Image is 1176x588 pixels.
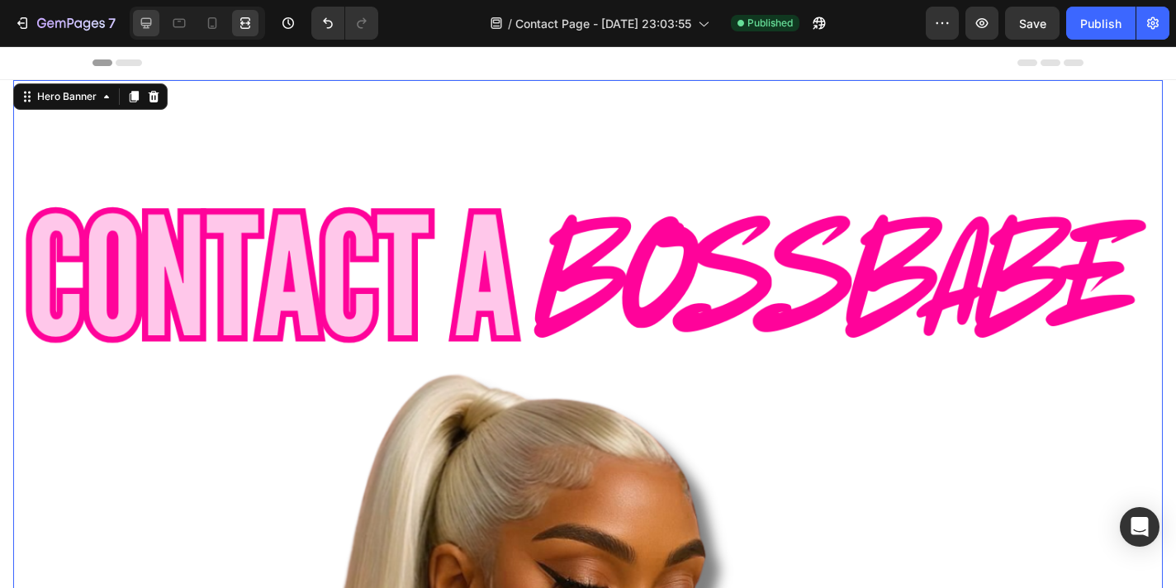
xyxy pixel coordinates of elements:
span: Contact Page - [DATE] 23:03:55 [515,15,691,32]
span: Published [747,16,793,31]
span: Save [1019,17,1046,31]
div: Hero Banner [34,43,100,58]
div: Open Intercom Messenger [1120,507,1159,547]
span: / [508,15,512,32]
button: Publish [1066,7,1136,40]
button: 7 [7,7,123,40]
button: Save [1005,7,1060,40]
p: 7 [108,13,116,33]
div: Undo/Redo [311,7,378,40]
div: Publish [1080,15,1121,32]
